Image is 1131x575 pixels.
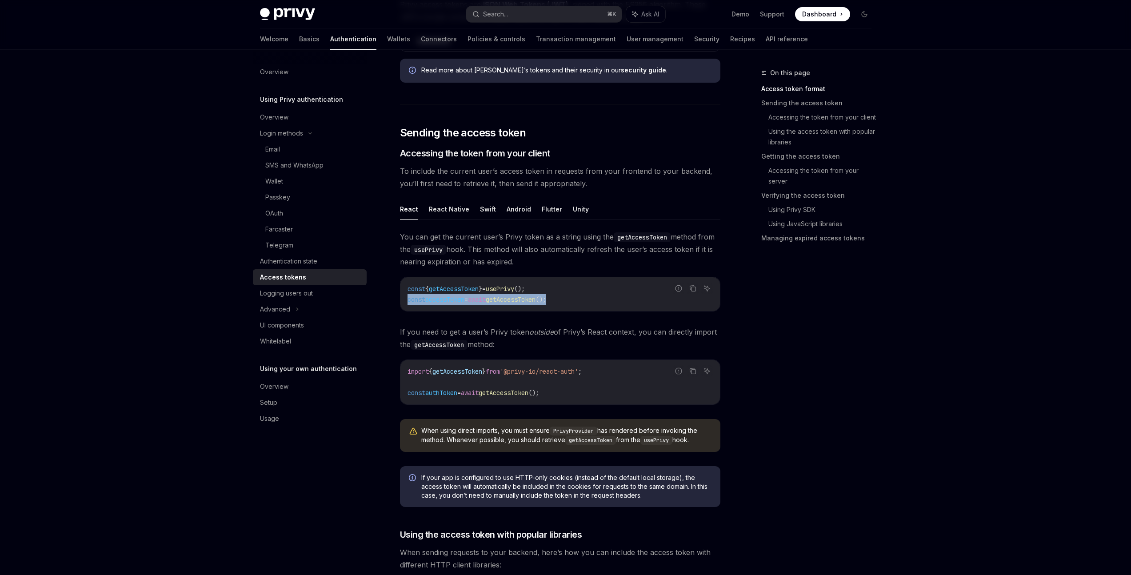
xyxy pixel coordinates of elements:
[479,285,482,293] span: }
[400,546,720,571] span: When sending requests to your backend, here’s how you can include the access token with different...
[768,124,879,149] a: Using the access token with popular libraries
[253,157,367,173] a: SMS and WhatsApp
[265,160,324,171] div: SMS and WhatsApp
[768,110,879,124] a: Accessing the token from your client
[421,66,711,75] span: Read more about [PERSON_NAME]’s tokens and their security in our .
[466,6,622,22] button: Search...⌘K
[400,165,720,190] span: To include the current user’s access token in requests from your frontend to your backend, you’ll...
[542,199,562,220] button: Flutter
[260,304,290,315] div: Advanced
[400,326,720,351] span: If you need to get a user’s Privy token of Privy’s React context, you can directly import the met...
[626,6,665,22] button: Ask AI
[768,164,879,188] a: Accessing the token from your server
[265,240,293,251] div: Telegram
[483,9,508,20] div: Search...
[425,285,429,293] span: {
[536,295,546,303] span: ();
[260,363,357,374] h5: Using your own authentication
[514,285,525,293] span: ();
[299,28,320,50] a: Basics
[387,28,410,50] a: Wallets
[429,199,469,220] button: React Native
[761,231,879,245] a: Managing expired access tokens
[260,272,306,283] div: Access tokens
[253,109,367,125] a: Overview
[673,365,684,377] button: Report incorrect code
[400,528,582,541] span: Using the access token with popular libraries
[421,426,711,445] span: When using direct imports, you must ensure has rendered before invoking the method. Whenever poss...
[468,295,486,303] span: await
[408,389,425,397] span: const
[253,395,367,411] a: Setup
[578,367,582,375] span: ;
[536,28,616,50] a: Transaction management
[529,327,554,336] em: outside
[253,141,367,157] a: Email
[260,320,304,331] div: UI components
[768,203,879,217] a: Using Privy SDK
[253,253,367,269] a: Authentication state
[761,96,879,110] a: Sending the access token
[573,199,589,220] button: Unity
[621,66,666,74] a: security guide
[486,367,500,375] span: from
[409,427,418,436] svg: Warning
[486,295,536,303] span: getAccessToken
[482,285,486,293] span: =
[425,295,464,303] span: accessToken
[409,67,418,76] svg: Info
[260,94,343,105] h5: Using Privy authentication
[432,367,482,375] span: getAccessToken
[641,10,659,19] span: Ask AI
[761,188,879,203] a: Verifying the access token
[400,231,720,268] span: You can get the current user’s Privy token as a string using the method from the hook. This metho...
[253,269,367,285] a: Access tokens
[400,126,526,140] span: Sending the access token
[260,397,277,408] div: Setup
[260,67,288,77] div: Overview
[260,413,279,424] div: Usage
[673,283,684,294] button: Report incorrect code
[411,245,446,255] code: usePrivy
[500,367,578,375] span: '@privy-io/react-auth'
[614,232,671,242] code: getAccessToken
[464,295,468,303] span: =
[265,192,290,203] div: Passkey
[421,473,711,500] span: If your app is configured to use HTTP-only cookies (instead of the default local storage), the ac...
[607,11,616,18] span: ⌘ K
[253,317,367,333] a: UI components
[265,224,293,235] div: Farcaster
[627,28,683,50] a: User management
[766,28,808,50] a: API reference
[550,427,597,435] code: PrivyProvider
[408,367,429,375] span: import
[770,68,810,78] span: On this page
[253,379,367,395] a: Overview
[408,295,425,303] span: const
[260,128,303,139] div: Login methods
[253,285,367,301] a: Logging users out
[260,112,288,123] div: Overview
[761,82,879,96] a: Access token format
[260,381,288,392] div: Overview
[330,28,376,50] a: Authentication
[265,144,280,155] div: Email
[429,285,479,293] span: getAccessToken
[400,199,418,220] button: React
[265,208,283,219] div: OAuth
[694,28,719,50] a: Security
[253,411,367,427] a: Usage
[400,147,550,160] span: Accessing the token from your client
[640,436,672,445] code: usePrivy
[687,365,699,377] button: Copy the contents from the code block
[260,8,315,20] img: dark logo
[701,365,713,377] button: Ask AI
[457,389,461,397] span: =
[731,10,749,19] a: Demo
[482,367,486,375] span: }
[687,283,699,294] button: Copy the contents from the code block
[461,389,479,397] span: await
[795,7,850,21] a: Dashboard
[480,199,496,220] button: Swift
[260,288,313,299] div: Logging users out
